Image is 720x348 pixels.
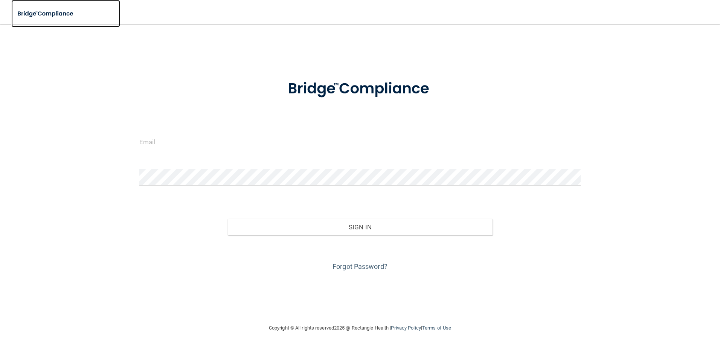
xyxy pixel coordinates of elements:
div: Copyright © All rights reserved 2025 @ Rectangle Health | | [223,316,497,340]
img: bridge_compliance_login_screen.278c3ca4.svg [11,6,81,21]
a: Privacy Policy [391,325,421,331]
img: bridge_compliance_login_screen.278c3ca4.svg [272,69,448,108]
a: Forgot Password? [333,263,387,270]
a: Terms of Use [422,325,451,331]
input: Email [139,133,581,150]
button: Sign In [227,219,493,235]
